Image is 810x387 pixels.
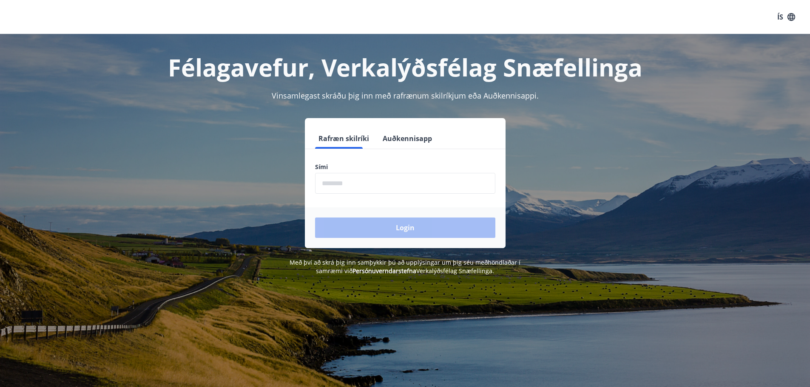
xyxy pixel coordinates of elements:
span: Með því að skrá þig inn samþykkir þú að upplýsingar um þig séu meðhöndlaðar í samræmi við Verkalý... [290,258,520,275]
button: Auðkennisapp [379,128,435,149]
a: Persónuverndarstefna [352,267,416,275]
button: ÍS [773,9,800,25]
h1: Félagavefur, Verkalýðsfélag Snæfellinga [109,51,701,83]
button: Rafræn skilríki [315,128,372,149]
span: Vinsamlegast skráðu þig inn með rafrænum skilríkjum eða Auðkennisappi. [272,90,539,101]
label: Sími [315,163,495,171]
